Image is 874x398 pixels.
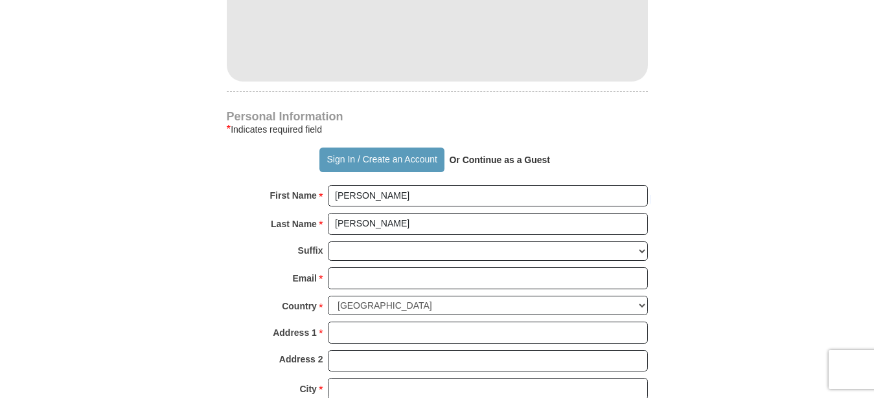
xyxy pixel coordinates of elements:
[279,350,323,368] strong: Address 2
[227,111,648,122] h4: Personal Information
[282,297,317,315] strong: Country
[270,186,317,205] strong: First Name
[293,269,317,287] strong: Email
[319,148,444,172] button: Sign In / Create an Account
[449,155,550,165] strong: Or Continue as a Guest
[273,324,317,342] strong: Address 1
[271,215,317,233] strong: Last Name
[298,241,323,260] strong: Suffix
[299,380,316,398] strong: City
[227,122,648,137] div: Indicates required field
